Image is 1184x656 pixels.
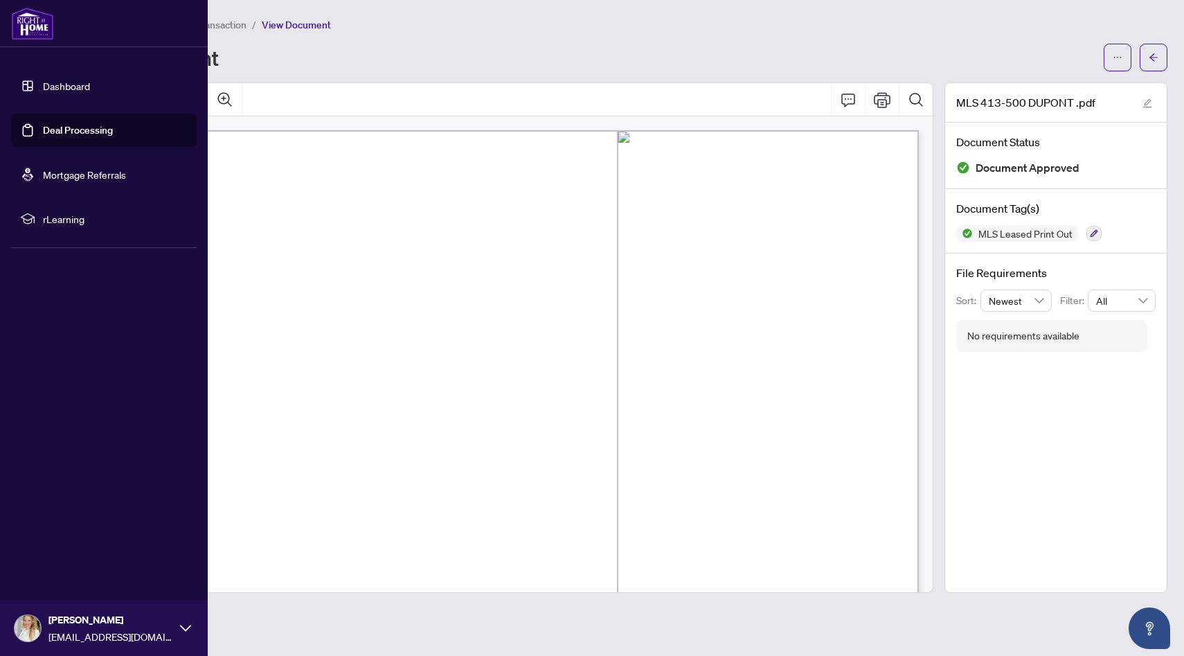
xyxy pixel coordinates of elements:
span: Newest [989,290,1044,311]
span: [PERSON_NAME] [48,612,173,628]
img: Profile Icon [15,615,41,641]
span: MLS 413-500 DUPONT .pdf [956,94,1095,111]
li: / [252,17,256,33]
img: Document Status [956,161,970,175]
span: [EMAIL_ADDRESS][DOMAIN_NAME] [48,629,173,644]
p: Filter: [1060,293,1088,308]
h4: Document Status [956,134,1156,150]
p: Sort: [956,293,980,308]
span: View Transaction [172,19,246,31]
a: Mortgage Referrals [43,168,126,181]
a: Dashboard [43,80,90,92]
img: Status Icon [956,225,973,242]
h4: Document Tag(s) [956,200,1156,217]
button: Open asap [1129,608,1170,649]
span: rLearning [43,211,187,227]
span: All [1096,290,1147,311]
span: MLS Leased Print Out [973,229,1078,238]
span: View Document [262,19,331,31]
span: ellipsis [1113,53,1122,62]
img: logo [11,7,54,40]
a: Deal Processing [43,124,113,136]
h4: File Requirements [956,265,1156,281]
span: edit [1142,98,1152,108]
span: Document Approved [976,159,1079,177]
span: arrow-left [1149,53,1158,62]
div: No requirements available [967,328,1079,344]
